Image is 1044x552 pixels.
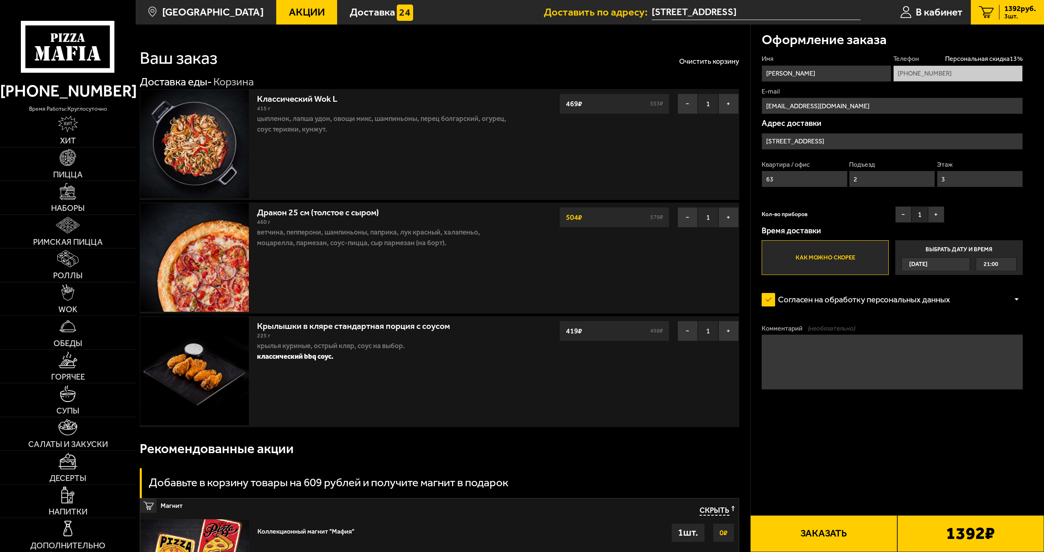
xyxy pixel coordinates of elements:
span: 3 шт. [1004,13,1036,20]
button: Заказать [750,515,897,552]
label: Подъезд [849,160,935,169]
button: − [895,206,912,223]
span: Дополнительно [30,541,105,550]
span: Роллы [53,271,83,279]
label: Этаж [937,160,1023,169]
label: Квартира / офис [762,160,847,169]
span: Наборы [51,204,85,212]
a: Крылышки в кляре стандартная порция c соусом [257,317,461,331]
label: E-mail [762,87,1023,96]
a: Классический Wok L [257,90,349,104]
span: Персональная скидка 13 % [945,54,1023,63]
label: Выбрать дату и время [895,240,1022,275]
label: Согласен на обработку персональных данных [762,289,961,311]
span: (необязательно) [808,324,855,333]
span: [DATE] [909,258,928,270]
span: Акции [289,7,325,18]
span: Салаты и закуски [28,440,108,448]
p: Время доставки [762,227,1023,235]
h3: Добавьте в корзину товары на 609 рублей и получите магнит в подарок [149,477,508,488]
span: В кабинет [916,7,963,18]
button: − [677,321,698,341]
span: 415 г [257,105,271,112]
label: Как можно скорее [762,240,889,275]
button: + [928,206,944,223]
span: Магнит [161,498,520,509]
label: Имя [762,54,891,63]
span: 225 г [257,332,271,339]
span: WOK [58,305,77,313]
span: 1392 руб. [1004,5,1036,13]
strong: 0 ₽ [718,525,730,541]
h3: Оформление заказа [762,33,887,46]
span: Напитки [49,507,87,516]
button: Очистить корзину [679,58,739,65]
button: + [718,207,739,228]
p: Адрес доставки [762,119,1023,127]
label: Телефон [893,54,1023,63]
span: Десерты [49,474,86,482]
button: + [718,321,739,341]
input: Имя [762,65,891,82]
input: +7 ( [893,65,1023,82]
input: @ [762,98,1023,114]
p: ветчина, пепперони, шампиньоны, паприка, лук красный, халапеньо, моцарелла, пармезан, соус-пицца,... [257,227,517,248]
h1: Ваш заказ [140,49,217,67]
div: 1 шт. [671,523,705,542]
span: Обеды [54,339,82,347]
span: 1 [912,206,928,223]
span: Доставка [350,7,395,18]
a: Дракон 25 см (толстое с сыром) [257,204,390,217]
span: 1 [698,94,718,114]
b: 1392 ₽ [946,525,995,542]
span: Скрыть [700,506,729,516]
button: − [677,94,698,114]
strong: 419 ₽ [564,323,584,339]
strong: 469 ₽ [564,96,584,112]
span: 21:00 [984,258,998,270]
span: Кол-во приборов [762,212,807,217]
p: цыпленок, лапша удон, овощи микс, шампиньоны, перец болгарский, огурец, соус терияки, кунжут. [257,113,517,135]
div: Корзина [213,75,254,89]
span: Пицца [53,170,83,179]
div: Коллекционный магнит "Мафия" [257,523,354,535]
strong: 504 ₽ [564,210,584,225]
a: Доставка еды- [140,75,212,88]
button: + [718,94,739,114]
button: Скрыть [700,506,735,516]
label: Комментарий [762,324,1023,333]
h3: Рекомендованные акции [140,442,294,455]
strong: класcический bbq соус. [257,352,333,360]
span: [GEOGRAPHIC_DATA] [162,7,264,18]
input: Ваш адрес доставки [652,5,861,20]
span: 460 г [257,219,271,226]
span: 1 [698,207,718,228]
s: 553 ₽ [648,101,665,107]
p: крылья куриные, острый кляр, соус на выбор. [257,340,517,351]
button: − [677,207,698,228]
span: Горячее [51,373,85,381]
span: Супы [56,407,79,415]
span: Хит [60,136,76,145]
s: 579 ₽ [648,215,665,220]
img: 15daf4d41897b9f0e9f617042186c801.svg [397,4,413,21]
span: Стремянная улица, 10 [652,5,861,20]
span: Римская пицца [33,238,103,246]
span: 1 [698,321,718,341]
s: 498 ₽ [648,328,665,334]
span: Доставить по адресу: [544,7,652,18]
